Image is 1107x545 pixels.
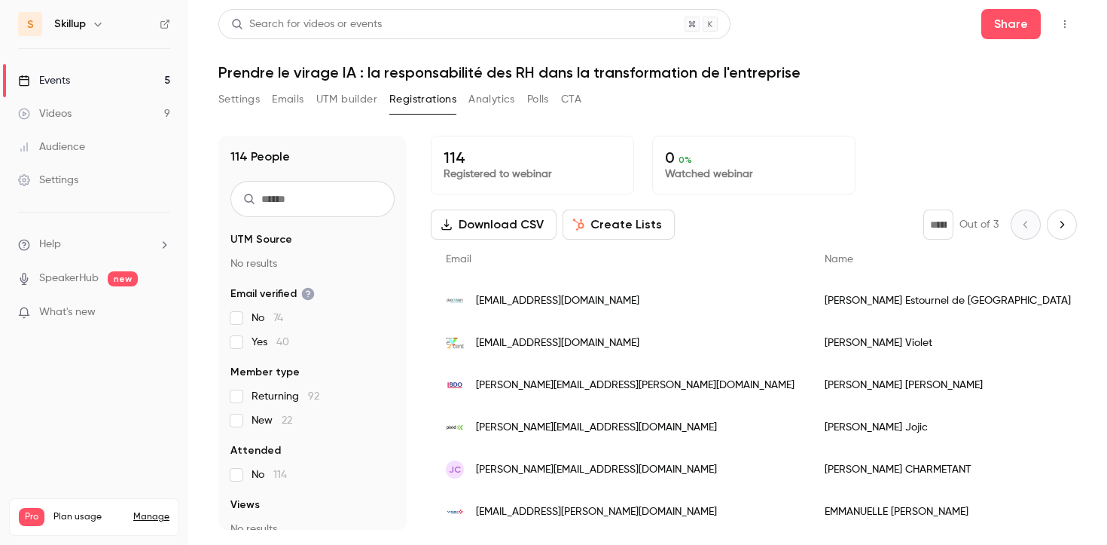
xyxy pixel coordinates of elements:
p: Out of 3 [959,217,999,232]
iframe: Noticeable Trigger [152,306,170,320]
span: new [108,271,138,286]
h1: 114 People [230,148,290,166]
span: [EMAIL_ADDRESS][DOMAIN_NAME] [476,293,639,309]
button: Download CSV [431,210,557,240]
p: 0 [665,148,843,167]
button: Emails [272,87,303,112]
p: No results [230,256,395,271]
span: [PERSON_NAME][EMAIL_ADDRESS][DOMAIN_NAME] [476,462,717,478]
button: Settings [218,87,260,112]
button: Analytics [468,87,515,112]
span: 74 [273,313,283,323]
span: Pro [19,508,44,526]
span: 92 [308,391,319,402]
span: [EMAIL_ADDRESS][PERSON_NAME][DOMAIN_NAME] [476,504,717,520]
button: CTA [561,87,581,112]
div: Events [18,73,70,88]
button: Registrations [389,87,456,112]
span: [EMAIL_ADDRESS][DOMAIN_NAME] [476,335,639,351]
span: Attended [230,443,281,458]
button: Next page [1047,210,1077,240]
span: Name [825,254,853,265]
span: [PERSON_NAME][EMAIL_ADDRESS][DOMAIN_NAME] [476,420,717,436]
span: JC [449,463,461,476]
button: Share [981,9,1041,39]
p: 114 [444,148,621,167]
div: Audience [18,139,85,155]
a: SpeakerHub [39,271,99,286]
h6: Skillup [54,17,86,32]
img: vinci-construction.com [446,503,464,521]
span: Help [39,237,61,253]
div: Videos [18,106,72,121]
p: Registered to webinar [444,167,621,182]
div: Settings [18,173,78,188]
span: 114 [273,470,287,480]
p: Watched webinar [665,167,843,182]
span: 0 % [679,155,692,165]
span: UTM Source [230,232,292,247]
img: pixid.com [446,418,464,436]
span: Member type [230,365,300,380]
span: Yes [252,335,289,350]
span: Email verified [230,286,315,302]
a: Manage [133,511,169,523]
button: Create Lists [563,210,675,240]
span: What's new [39,305,96,320]
span: [PERSON_NAME][EMAIL_ADDRESS][PERSON_NAME][DOMAIN_NAME] [476,378,794,393]
div: Search for videos or events [231,17,382,32]
span: Returning [252,389,319,404]
span: 40 [276,337,289,348]
button: UTM builder [316,87,377,112]
span: S [27,17,34,32]
li: help-dropdown-opener [18,237,170,253]
button: Polls [527,87,549,112]
span: New [252,413,292,428]
span: No [252,311,283,326]
span: 22 [282,415,292,426]
img: excent.fr [446,334,464,352]
img: placetolearn.fr [446,292,464,310]
span: Views [230,498,260,513]
span: Plan usage [53,511,124,523]
h1: Prendre le virage IA : la responsabilité des RH dans la transformation de l'entreprise [218,63,1077,81]
span: No [252,467,287,482]
span: Email [446,254,471,265]
p: No results [230,522,395,537]
img: bdo.fr [446,376,464,394]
